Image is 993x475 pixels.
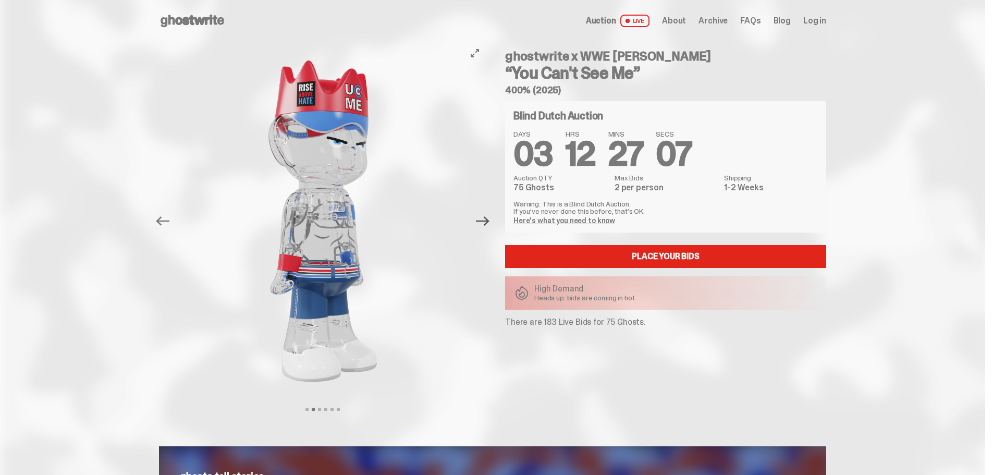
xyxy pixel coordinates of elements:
span: 07 [656,132,692,176]
a: Archive [698,17,728,25]
a: Auction LIVE [586,15,649,27]
p: High Demand [534,285,635,293]
button: View slide 2 [312,408,315,411]
button: Next [471,210,494,233]
a: Blog [774,17,791,25]
img: John_Cena_Hero_3.png [179,42,466,400]
dt: Max Bids [615,174,718,181]
span: MINS [608,130,644,138]
a: About [662,17,686,25]
a: FAQs [740,17,761,25]
span: 12 [566,132,596,176]
a: Place your Bids [505,245,826,268]
span: LIVE [620,15,650,27]
button: View slide 3 [318,408,321,411]
p: Heads up: bids are coming in hot [534,294,635,301]
button: Previous [151,210,174,233]
button: View slide 4 [324,408,327,411]
span: Auction [586,17,616,25]
h5: 400% (2025) [505,86,826,95]
p: There are 183 Live Bids for 75 Ghosts. [505,318,826,326]
dt: Auction QTY [513,174,608,181]
button: View slide 1 [305,408,309,411]
h3: “You Can't See Me” [505,65,826,81]
button: View slide 6 [337,408,340,411]
h4: ghostwrite x WWE [PERSON_NAME] [505,50,826,63]
dd: 1-2 Weeks [724,184,818,192]
p: Warning: This is a Blind Dutch Auction. If you’ve never done this before, that’s OK. [513,200,818,215]
span: SECS [656,130,692,138]
span: 27 [608,132,644,176]
button: View slide 5 [330,408,334,411]
h4: Blind Dutch Auction [513,111,603,121]
dd: 75 Ghosts [513,184,608,192]
span: HRS [566,130,596,138]
button: View full-screen [469,47,481,59]
dt: Shipping [724,174,818,181]
dd: 2 per person [615,184,718,192]
a: Here's what you need to know [513,216,615,225]
a: Log in [803,17,826,25]
span: 03 [513,132,553,176]
span: DAYS [513,130,553,138]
